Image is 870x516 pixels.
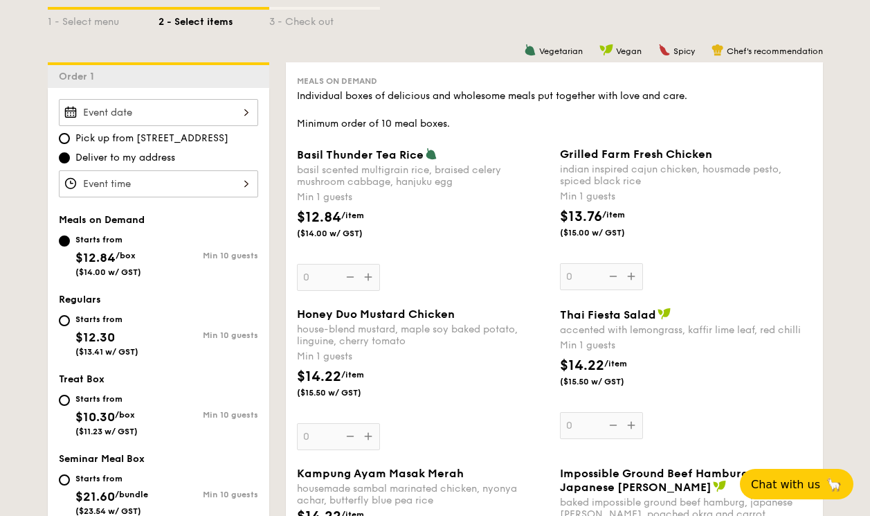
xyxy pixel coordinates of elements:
span: $10.30 [75,409,115,425]
input: Event date [59,99,258,126]
div: indian inspired cajun chicken, housmade pesto, spiced black rice [560,163,812,187]
span: Seminar Meal Box [59,453,145,465]
div: housemade sambal marinated chicken, nyonya achar, butterfly blue pea rice [297,483,549,506]
span: ($23.54 w/ GST) [75,506,141,516]
span: $21.60 [75,489,115,504]
span: $14.22 [297,368,341,385]
div: 1 - Select menu [48,10,158,29]
span: Honey Duo Mustard Chicken [297,308,455,321]
input: Pick up from [STREET_ADDRESS] [59,133,70,144]
span: $14.22 [560,357,604,374]
div: Individual boxes of delicious and wholesome meals put together with love and care. Minimum order ... [297,89,812,131]
span: /box [116,251,136,260]
div: 2 - Select items [158,10,269,29]
span: /item [341,211,364,220]
div: Min 10 guests [158,410,258,420]
div: Min 1 guests [297,350,549,364]
span: Chat with us [751,478,820,491]
div: house-blend mustard, maple soy baked potato, linguine, cherry tomato [297,323,549,347]
span: $12.84 [75,250,116,265]
div: accented with lemongrass, kaffir lime leaf, red chilli [560,324,812,336]
span: ($11.23 w/ GST) [75,427,138,436]
span: $12.30 [75,330,115,345]
span: ($14.00 w/ GST) [297,228,391,239]
img: icon-vegetarian.fe4039eb.svg [524,44,536,56]
span: Treat Box [59,373,105,385]
img: icon-spicy.37a8142b.svg [658,44,671,56]
img: icon-vegetarian.fe4039eb.svg [425,148,437,160]
span: Meals on Demand [297,76,377,86]
div: Starts from [75,234,141,245]
div: Min 1 guests [297,190,549,204]
img: icon-chef-hat.a58ddaea.svg [712,44,724,56]
input: Starts from$21.60/bundle($23.54 w/ GST)Min 10 guests [59,474,70,486]
input: Event time [59,170,258,197]
span: Meals on Demand [59,214,145,226]
div: Starts from [75,473,148,484]
span: Order 1 [59,71,100,82]
span: Thai Fiesta Salad [560,308,656,321]
img: icon-vegan.f8ff3823.svg [599,44,613,56]
button: Chat with us🦙 [740,469,853,499]
span: Regulars [59,294,101,305]
span: $12.84 [297,209,341,226]
span: Vegetarian [539,46,583,56]
span: Pick up from [STREET_ADDRESS] [75,132,228,145]
span: 🦙 [826,477,842,492]
img: icon-vegan.f8ff3823.svg [658,308,671,320]
span: /item [604,359,627,368]
img: icon-vegan.f8ff3823.svg [713,480,727,492]
div: Min 1 guests [560,339,812,353]
span: Chef's recommendation [727,46,823,56]
span: Impossible Ground Beef Hamburg with Japanese [PERSON_NAME] [560,467,774,494]
div: Starts from [75,393,138,404]
span: Kampung Ayam Masak Merah [297,467,464,480]
span: ($14.00 w/ GST) [75,267,141,277]
div: Starts from [75,314,138,325]
span: ($15.00 w/ GST) [560,227,654,238]
span: Spicy [673,46,695,56]
span: /box [115,410,135,420]
span: Grilled Farm Fresh Chicken [560,148,712,161]
span: Basil Thunder Tea Rice [297,148,424,161]
span: $13.76 [560,208,602,225]
span: /item [341,370,364,380]
div: Min 10 guests [158,330,258,340]
div: Min 1 guests [560,190,812,204]
input: Starts from$12.30($13.41 w/ GST)Min 10 guests [59,315,70,326]
input: Starts from$12.84/box($14.00 w/ GST)Min 10 guests [59,235,70,247]
span: ($15.50 w/ GST) [297,387,391,398]
span: Deliver to my address [75,151,175,165]
span: /item [602,210,625,220]
div: 3 - Check out [269,10,380,29]
input: Starts from$10.30/box($11.23 w/ GST)Min 10 guests [59,395,70,406]
span: ($13.41 w/ GST) [75,347,138,357]
span: Vegan [616,46,642,56]
span: /bundle [115,490,148,499]
div: Min 10 guests [158,251,258,260]
div: basil scented multigrain rice, braised celery mushroom cabbage, hanjuku egg [297,164,549,188]
input: Deliver to my address [59,152,70,163]
div: Min 10 guests [158,490,258,499]
span: ($15.50 w/ GST) [560,376,654,387]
